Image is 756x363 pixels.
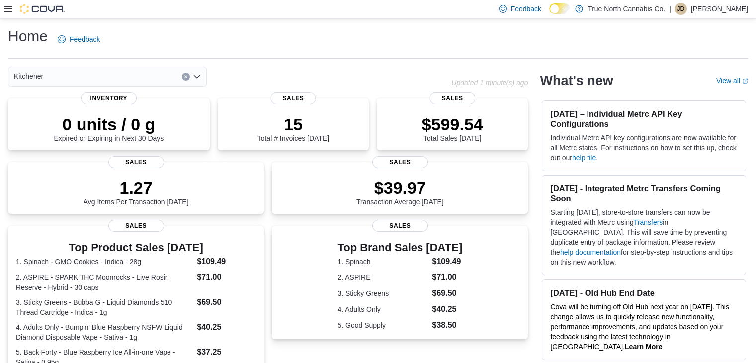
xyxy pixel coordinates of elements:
div: Total Sales [DATE] [422,114,483,142]
span: Sales [430,92,475,104]
p: Individual Metrc API key configurations are now available for all Metrc states. For instructions ... [550,133,738,163]
dt: 1. Spinach [337,257,428,267]
h3: [DATE] - Old Hub End Date [550,288,738,298]
dd: $109.49 [432,256,463,268]
dt: 2. ASPIRE [337,272,428,282]
span: Sales [372,220,428,232]
h3: Top Product Sales [DATE] [16,242,256,254]
p: $39.97 [356,178,444,198]
a: help file [572,154,596,162]
h2: What's new [540,73,613,89]
dd: $69.50 [432,287,463,299]
dt: 5. Good Supply [337,320,428,330]
div: Total # Invoices [DATE] [257,114,329,142]
dd: $37.25 [197,346,256,358]
h3: Top Brand Sales [DATE] [337,242,462,254]
img: Cova [20,4,65,14]
input: Dark Mode [549,3,570,14]
dt: 4. Adults Only [337,304,428,314]
p: Starting [DATE], store-to-store transfers can now be integrated with Metrc using in [GEOGRAPHIC_D... [550,207,738,267]
dt: 1. Spinach - GMO Cookies - Indica - 28g [16,257,193,267]
a: Feedback [54,29,104,49]
button: Clear input [182,73,190,81]
p: $599.54 [422,114,483,134]
div: Transaction Average [DATE] [356,178,444,206]
dt: 3. Sticky Greens - Bubba G - Liquid Diamonds 510 Thread Cartridge - Indica - 1g [16,297,193,317]
span: Sales [108,220,164,232]
p: 1.27 [84,178,189,198]
a: View allExternal link [716,77,748,85]
button: Open list of options [193,73,201,81]
h3: [DATE] – Individual Metrc API Key Configurations [550,109,738,129]
dd: $109.49 [197,256,256,268]
p: | [669,3,671,15]
dd: $71.00 [432,272,463,283]
dd: $69.50 [197,296,256,308]
span: Sales [270,92,316,104]
p: 0 units / 0 g [54,114,164,134]
span: Feedback [511,4,541,14]
dt: 2. ASPIRE - SPARK THC Moonrocks - Live Rosin Reserve - Hybrid - 30 caps [16,272,193,292]
h3: [DATE] - Integrated Metrc Transfers Coming Soon [550,183,738,203]
p: [PERSON_NAME] [691,3,748,15]
dd: $40.25 [432,303,463,315]
div: Avg Items Per Transaction [DATE] [84,178,189,206]
span: Sales [372,156,428,168]
a: help documentation [560,248,621,256]
span: Feedback [70,34,100,44]
span: Cova will be turning off Old Hub next year on [DATE]. This change allows us to quickly release ne... [550,303,729,351]
p: True North Cannabis Co. [588,3,665,15]
span: Kitchener [14,70,43,82]
div: Expired or Expiring in Next 30 Days [54,114,164,142]
svg: External link [742,78,748,84]
p: Updated 1 minute(s) ago [451,79,528,87]
dd: $40.25 [197,321,256,333]
span: Sales [108,156,164,168]
a: Transfers [634,218,663,226]
p: 15 [257,114,329,134]
div: Jessica Devereux [675,3,687,15]
a: Learn More [625,343,662,351]
dt: 3. Sticky Greens [337,288,428,298]
dt: 4. Adults Only - Bumpin' Blue Raspberry NSFW Liquid Diamond Disposable Vape - Sativa - 1g [16,322,193,342]
dd: $38.50 [432,319,463,331]
h1: Home [8,26,48,46]
span: JD [677,3,685,15]
span: Inventory [81,92,137,104]
dd: $71.00 [197,272,256,283]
